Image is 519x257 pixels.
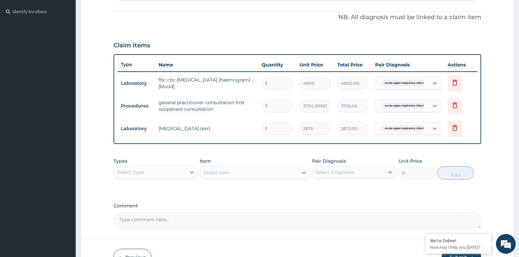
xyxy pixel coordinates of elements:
p: How may I help you today? [430,245,486,250]
td: fbc cbc-[MEDICAL_DATA] (haemogram) - [blood] [155,73,259,93]
div: Chat with us now [34,37,111,45]
textarea: Type your message and hit 'Enter' [3,179,125,202]
td: Procedures [117,100,155,112]
td: Laboratory [117,77,155,89]
span: Acute upper respiratory infect... [381,103,429,109]
span: Acute upper respiratory infect... [381,125,429,132]
th: Name [155,58,259,71]
label: Types [114,158,127,164]
th: Total Price [334,58,372,71]
td: Laboratory [117,123,155,135]
div: Select Type [117,169,143,175]
th: Quantity [258,58,296,71]
button: Add [437,166,474,179]
th: Actions [444,58,477,71]
label: Item [200,158,211,164]
span: We're online! [38,83,91,149]
label: Comment [114,203,481,209]
label: Unit Price [399,158,422,164]
td: general practitioner consultation first outpatient consultation [155,96,259,116]
h3: Claim Items [114,42,150,49]
label: Pair Diagnosis [312,158,346,164]
div: Minimize live chat window [108,3,124,19]
th: Unit Price [296,58,334,71]
img: d_794563401_company_1708531726252_794563401 [12,33,27,49]
td: [MEDICAL_DATA] (esr) [155,122,259,135]
p: NB: All diagnosis must be linked to a claim item [114,13,481,22]
span: Acute upper respiratory infect... [381,80,429,86]
div: We're Online! [430,238,486,244]
th: Type [117,58,155,71]
th: Pair Diagnosis [372,58,444,71]
div: Select Diagnosis [316,169,354,175]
